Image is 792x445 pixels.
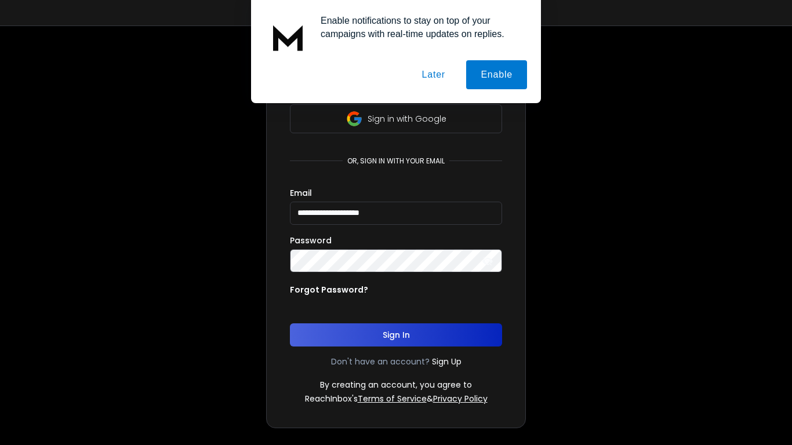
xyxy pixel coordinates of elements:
[290,189,312,197] label: Email
[343,156,449,166] p: or, sign in with your email
[290,104,502,133] button: Sign in with Google
[320,379,472,391] p: By creating an account, you agree to
[368,113,446,125] p: Sign in with Google
[311,14,527,41] div: Enable notifications to stay on top of your campaigns with real-time updates on replies.
[432,356,462,367] a: Sign Up
[290,236,332,245] label: Password
[358,393,427,404] a: Terms of Service
[407,60,459,89] button: Later
[290,323,502,346] button: Sign In
[305,393,488,404] p: ReachInbox's &
[290,284,368,296] p: Forgot Password?
[466,60,527,89] button: Enable
[331,356,430,367] p: Don't have an account?
[433,393,488,404] a: Privacy Policy
[265,14,311,60] img: notification icon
